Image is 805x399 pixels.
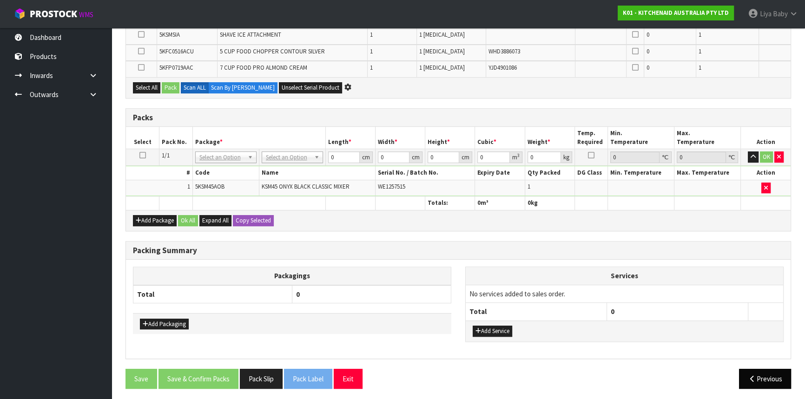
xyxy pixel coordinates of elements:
span: Liya [760,9,772,18]
th: Totals: [425,196,475,210]
a: K01 - KITCHENAID AUSTRALIA PTY LTD [618,6,734,20]
th: Total [133,285,292,303]
th: Max. Temperature [674,166,741,180]
span: 1 [370,64,373,72]
button: Add Packaging [140,319,189,330]
button: Save [125,369,157,389]
button: Previous [739,369,791,389]
span: 1 [699,64,701,72]
span: 1 [MEDICAL_DATA] [419,31,465,39]
span: 0 [647,47,649,55]
span: 5KFC0516ACU [159,47,194,55]
span: 1 [MEDICAL_DATA] [419,64,465,72]
th: Qty Packed [525,166,574,180]
th: Temp. Required [574,127,608,149]
div: cm [459,151,472,163]
th: Total [466,303,607,321]
button: Expand All [199,215,231,226]
span: 5 CUP FOOD CHOPPER CONTOUR SILVER [220,47,325,55]
span: 0 [477,199,481,207]
span: 1 [528,183,530,190]
span: 0 [647,64,649,72]
div: kg [561,151,572,163]
th: kg [525,196,574,210]
sup: 3 [517,152,520,158]
th: Min. Temperature [608,166,674,180]
h3: Packing Summary [133,246,784,255]
div: cm [409,151,422,163]
span: 1 [699,47,701,55]
span: Baby [773,9,788,18]
label: Scan By [PERSON_NAME] [208,82,277,93]
th: # [126,166,192,180]
img: cube-alt.png [14,8,26,20]
button: Copy Selected [233,215,274,226]
span: Select an Option [199,152,244,163]
span: 1 [MEDICAL_DATA] [419,47,465,55]
th: Package [192,127,325,149]
span: 7 CUP FOOD PRO ALMOND CREAM [220,64,307,72]
h3: Packs [133,113,784,122]
button: Pack [162,82,179,93]
span: 0 [296,290,300,299]
th: Height [425,127,475,149]
div: m [510,151,522,163]
th: Pack No. [159,127,193,149]
span: Select an Option [266,152,310,163]
th: Action [741,127,791,149]
th: Serial No. / Batch No. [375,166,475,180]
span: 1 [187,183,190,190]
button: Add Package [133,215,177,226]
div: ℃ [726,151,738,163]
div: cm [360,151,373,163]
button: Pack Slip [240,369,283,389]
span: SHAVE ICE ATTACHMENT [220,31,281,39]
td: No services added to sales order. [466,285,783,302]
span: WHD3886073 [488,47,520,55]
th: Packagings [133,267,451,285]
span: 1 [370,47,373,55]
button: Unselect Serial Product [279,82,342,93]
th: Length [325,127,375,149]
th: Width [375,127,425,149]
span: YJD4901086 [488,64,517,72]
button: Ok All [178,215,198,226]
span: 5KSMSIA [159,31,180,39]
span: 1 [370,31,373,39]
th: m³ [475,196,525,210]
button: Exit [334,369,363,389]
th: Max. Temperature [674,127,741,149]
button: OK [760,151,773,163]
button: Add Service [473,326,512,337]
th: Min. Temperature [608,127,674,149]
button: Pack Label [284,369,332,389]
span: ProStock [30,8,77,20]
th: Action [741,166,791,180]
span: 1 [699,31,701,39]
span: Expand All [202,216,229,224]
strong: K01 - KITCHENAID AUSTRALIA PTY LTD [623,9,729,17]
span: 5KSM45AOB [195,183,224,190]
th: DG Class [574,166,608,180]
span: WE1257515 [378,183,405,190]
th: Cubic [475,127,525,149]
span: 0 [611,307,614,316]
span: 5KFP0719AAC [159,64,193,72]
span: KSM45 ONYX BLACK CLASSIC MIXER [262,183,350,190]
span: 0 [528,199,531,207]
span: 0 [647,31,649,39]
small: WMS [79,10,93,19]
button: Save & Confirm Packs [158,369,238,389]
th: Name [259,166,375,180]
label: Scan ALL [181,82,209,93]
div: ℃ [660,151,672,163]
button: Select All [133,82,160,93]
th: Code [192,166,259,180]
th: Services [466,267,783,285]
span: 1/1 [162,151,170,159]
th: Expiry Date [475,166,525,180]
th: Select [126,127,159,149]
th: Weight [525,127,574,149]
